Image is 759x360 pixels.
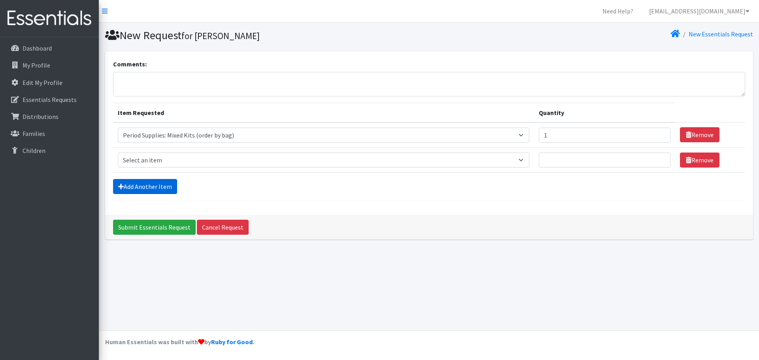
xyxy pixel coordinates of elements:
[23,79,62,87] p: Edit My Profile
[211,338,253,346] a: Ruby for Good
[113,220,196,235] input: Submit Essentials Request
[23,147,45,155] p: Children
[3,40,96,56] a: Dashboard
[3,75,96,90] a: Edit My Profile
[3,5,96,32] img: HumanEssentials
[23,44,52,52] p: Dashboard
[23,130,45,138] p: Families
[23,113,59,121] p: Distributions
[3,57,96,73] a: My Profile
[23,96,77,104] p: Essentials Requests
[643,3,756,19] a: [EMAIL_ADDRESS][DOMAIN_NAME]
[105,28,426,42] h1: New Request
[113,179,177,194] a: Add Another Item
[534,103,675,123] th: Quantity
[689,30,753,38] a: New Essentials Request
[680,153,719,168] a: Remove
[3,109,96,124] a: Distributions
[197,220,249,235] a: Cancel Request
[105,338,254,346] strong: Human Essentials was built with by .
[113,103,534,123] th: Item Requested
[3,126,96,141] a: Families
[181,30,260,41] small: for [PERSON_NAME]
[3,92,96,107] a: Essentials Requests
[680,127,719,142] a: Remove
[23,61,50,69] p: My Profile
[3,143,96,158] a: Children
[113,59,147,69] label: Comments:
[596,3,640,19] a: Need Help?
